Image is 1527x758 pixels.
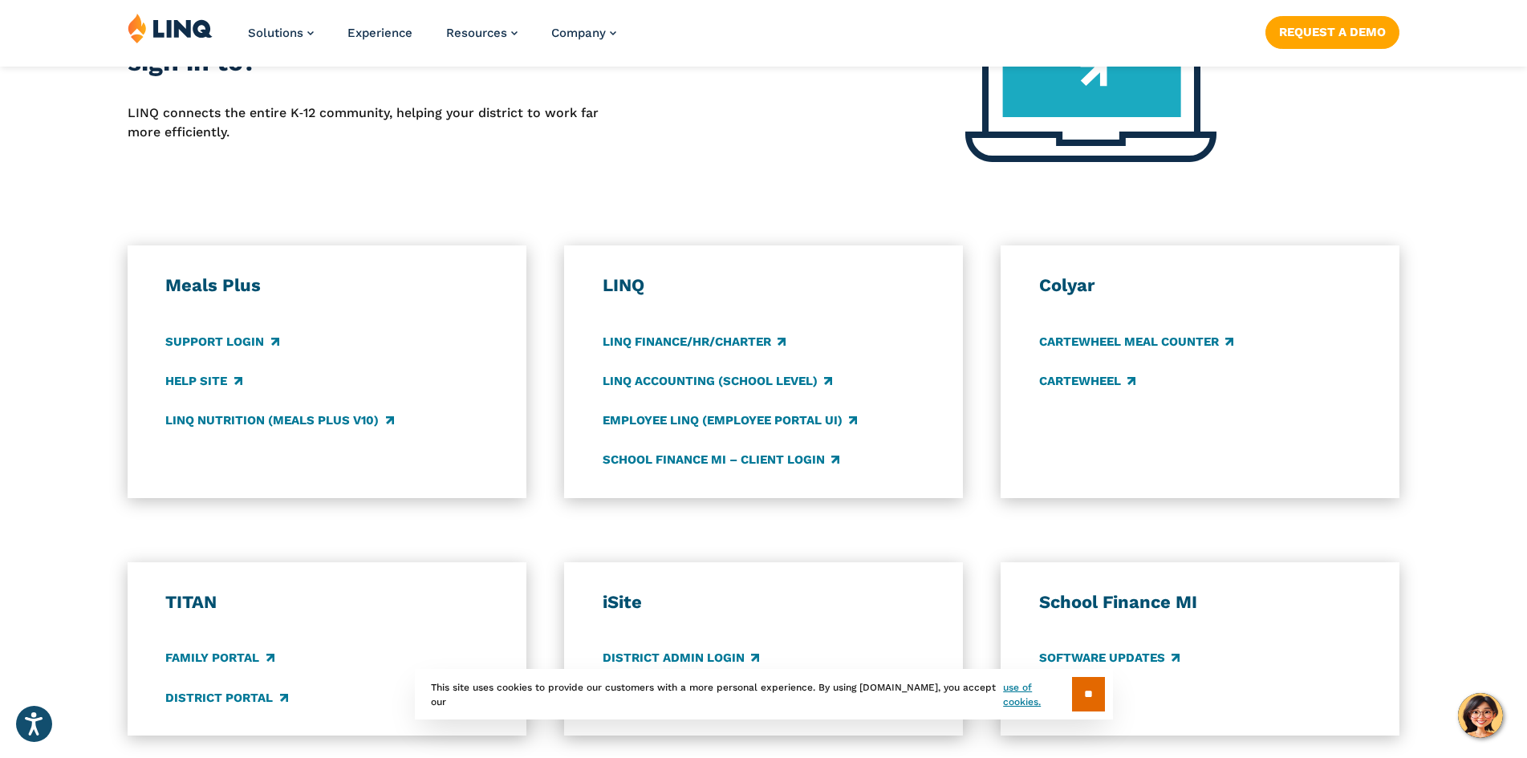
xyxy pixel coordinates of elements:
[446,26,507,40] span: Resources
[1039,372,1135,390] a: CARTEWHEEL
[446,26,518,40] a: Resources
[551,26,606,40] span: Company
[248,26,303,40] span: Solutions
[165,333,278,351] a: Support Login
[415,669,1113,719] div: This site uses cookies to provide our customers with a more personal experience. By using [DOMAIN...
[165,650,274,667] a: Family Portal
[1039,591,1361,614] h3: School Finance MI
[128,103,636,143] p: LINQ connects the entire K‑12 community, helping your district to work far more efficiently.
[1265,16,1399,48] a: Request a Demo
[165,591,487,614] h3: TITAN
[165,274,487,297] h3: Meals Plus
[603,650,759,667] a: District Admin Login
[551,26,616,40] a: Company
[1458,693,1503,738] button: Hello, have a question? Let’s chat.
[603,333,786,351] a: LINQ Finance/HR/Charter
[603,274,924,297] h3: LINQ
[603,591,924,614] h3: iSite
[1039,650,1180,667] a: Software Updates
[248,13,616,66] nav: Primary Navigation
[165,689,287,707] a: District Portal
[603,411,857,429] a: Employee LINQ (Employee Portal UI)
[603,451,839,468] a: School Finance MI – Client Login
[1039,274,1361,297] h3: Colyar
[165,372,242,390] a: Help Site
[165,411,393,429] a: LINQ Nutrition (Meals Plus v10)
[1003,680,1071,709] a: use of cookies.
[347,26,412,40] a: Experience
[1265,13,1399,48] nav: Button Navigation
[128,13,213,43] img: LINQ | K‑12 Software
[248,26,314,40] a: Solutions
[1039,333,1233,351] a: CARTEWHEEL Meal Counter
[603,372,832,390] a: LINQ Accounting (school level)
